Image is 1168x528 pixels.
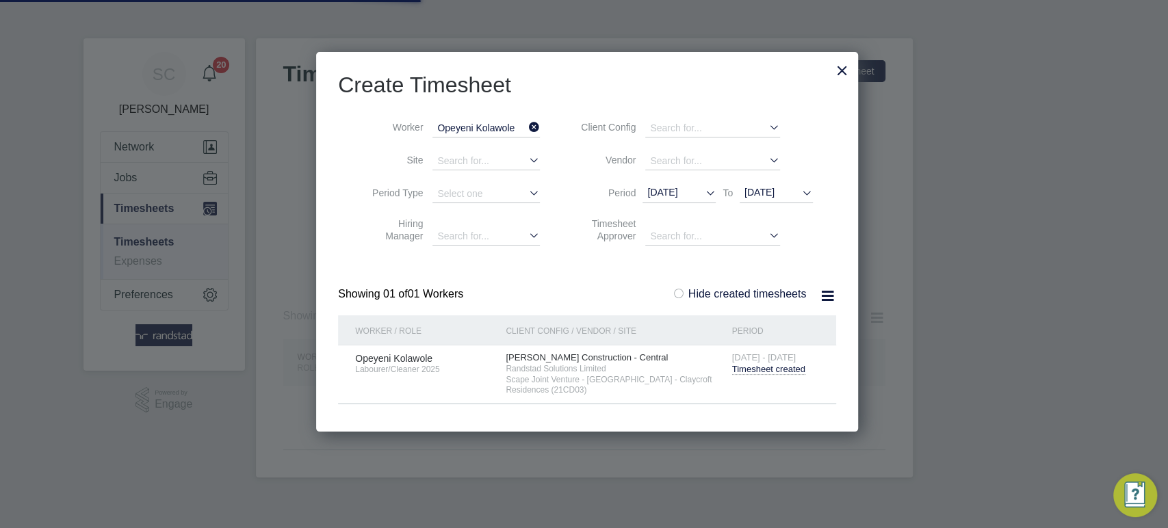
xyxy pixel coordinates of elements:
[574,121,636,133] label: Client Config
[744,187,775,198] span: [DATE]
[647,187,677,198] span: [DATE]
[645,228,780,246] input: Search for...
[432,228,540,246] input: Search for...
[352,315,502,347] div: Worker / Role
[361,121,423,133] label: Worker
[383,288,408,300] span: 01 of
[1113,473,1157,517] button: Engage Resource Center
[574,154,636,166] label: Vendor
[718,185,737,201] span: To
[338,287,466,302] div: Showing
[506,352,668,362] span: [PERSON_NAME] Construction - Central
[732,364,805,375] span: Timesheet created
[355,353,432,364] span: Opeyeni Kolawole
[672,288,807,300] label: Hide created timesheets
[574,187,636,199] label: Period
[361,187,423,199] label: Period Type
[729,315,823,347] div: Period
[574,217,636,242] label: Timesheet Approver
[506,364,725,375] span: Randstad Solutions Limited
[645,120,780,137] input: Search for...
[732,352,796,362] span: [DATE] - [DATE]
[338,71,836,100] h2: Create Timesheet
[383,288,463,300] span: 01 Workers
[355,365,495,375] span: Labourer/Cleaner 2025
[361,217,423,242] label: Hiring Manager
[361,154,423,166] label: Site
[432,153,540,170] input: Search for...
[432,185,540,203] input: Select one
[645,153,780,170] input: Search for...
[502,315,728,347] div: Client Config / Vendor / Site
[432,120,540,137] input: Search for...
[506,375,725,396] span: Scape Joint Venture - [GEOGRAPHIC_DATA] - Claycroft Residences (21CD03)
